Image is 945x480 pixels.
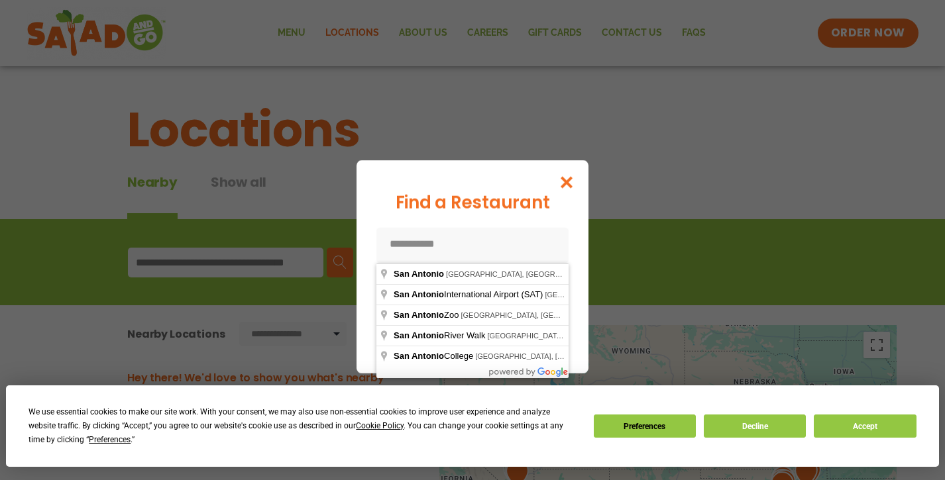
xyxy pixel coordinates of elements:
[394,289,545,299] span: International Airport (SAT)
[461,311,776,319] span: [GEOGRAPHIC_DATA], [GEOGRAPHIC_DATA], [GEOGRAPHIC_DATA], [GEOGRAPHIC_DATA]
[446,270,602,278] span: [GEOGRAPHIC_DATA], [GEOGRAPHIC_DATA]
[545,160,588,205] button: Close modal
[475,352,711,360] span: [GEOGRAPHIC_DATA], [GEOGRAPHIC_DATA], [GEOGRAPHIC_DATA]
[394,330,487,340] span: River Walk
[394,310,444,320] span: San Antonio
[704,414,806,438] button: Decline
[394,269,444,279] span: San Antonio
[394,351,475,361] span: College
[487,332,723,340] span: [GEOGRAPHIC_DATA], [GEOGRAPHIC_DATA], [GEOGRAPHIC_DATA]
[545,291,781,299] span: [GEOGRAPHIC_DATA], [GEOGRAPHIC_DATA], [GEOGRAPHIC_DATA]
[594,414,696,438] button: Preferences
[89,435,131,444] span: Preferences
[394,330,444,340] span: San Antonio
[376,190,569,216] div: Find a Restaurant
[394,289,444,299] span: San Antonio
[814,414,916,438] button: Accept
[28,405,577,447] div: We use essential cookies to make our site work. With your consent, we may also use non-essential ...
[6,385,939,467] div: Cookie Consent Prompt
[356,421,404,430] span: Cookie Policy
[394,351,444,361] span: San Antonio
[394,310,461,320] span: Zoo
